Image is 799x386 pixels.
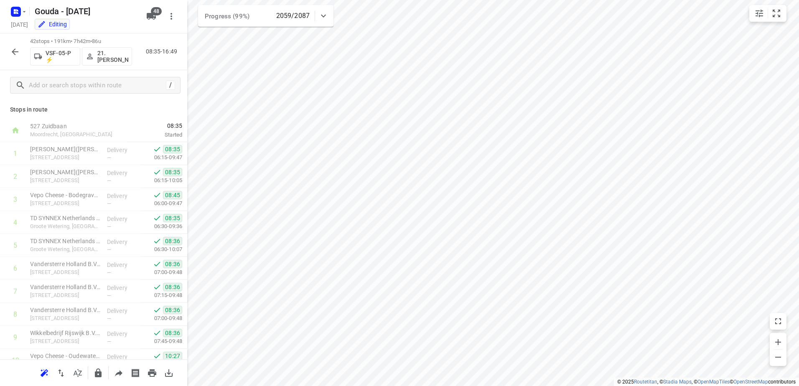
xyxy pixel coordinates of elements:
span: — [107,155,111,161]
span: Reoptimize route [36,368,53,376]
p: Moordrecht, [GEOGRAPHIC_DATA] [30,130,117,139]
span: Print route [144,368,160,376]
p: Vandersterre Holland B.V. - Bodegraven - Productie - Beneluxweg 28(Laura Kos) [30,306,100,314]
div: 4 [13,218,17,226]
span: 08:35 [163,168,182,176]
p: Pascalstraat 13, Reeuwijk [30,176,100,185]
div: small contained button group [749,5,786,22]
p: Beneluxweg 28, Bodegraven [30,314,100,323]
div: 8 [13,310,17,318]
p: Vepo Cheese - Bodegraven(Receptie - Joy de Jonge) [30,191,100,199]
div: 2 [13,173,17,180]
p: Delivery [107,146,138,154]
span: 08:36 [163,237,182,245]
p: 527 Zuidbaan [30,122,117,130]
button: 48 [143,8,160,25]
div: / [166,81,175,90]
p: Stops in route [10,105,177,114]
svg: Done [153,260,161,268]
p: VSF-05-P ⚡ [46,50,76,63]
p: 07:00-09:48 [141,268,182,277]
p: Vandersterre Holland B.V. - Bodegraven - Productie - Beneluxweg 15(Laura Kos) [30,260,100,268]
span: Sort by time window [69,368,86,376]
button: More [163,8,180,25]
p: 2059/2087 [276,11,310,21]
div: 3 [13,196,17,203]
p: Delivery [107,284,138,292]
div: 10 [12,356,19,364]
p: 07:45-09:48 [141,337,182,345]
p: TD SYNNEX Netherlands B.V. - Locatie Bodegraven(Marjan Pauw) [30,214,100,222]
div: Progress (99%)2059/2087 [198,5,333,27]
svg: Done [153,306,161,314]
p: Pascalstraat 13, Reeuwijk [30,153,100,162]
p: Delivery [107,215,138,223]
p: 06:15-10:05 [141,176,182,185]
span: 10:27 [163,352,182,360]
button: Lock route [90,365,107,381]
svg: Done [153,191,161,199]
svg: Done [153,329,161,337]
svg: Done [153,145,161,153]
span: 08:45 [163,191,182,199]
div: Editing [38,20,67,28]
span: — [107,315,111,322]
span: 08:35 [163,145,182,153]
span: — [107,269,111,276]
p: 42 stops • 191km • 7h42m [30,38,132,46]
div: 9 [13,333,17,341]
div: 6 [13,264,17,272]
span: Share route [110,368,127,376]
p: Delivery [107,353,138,361]
span: 08:36 [163,306,182,314]
p: Duitslandweg 9, Bodegraven [30,291,100,300]
p: 06:15-09:47 [141,153,182,162]
span: 48 [151,7,162,15]
p: Vandersterre Holland B.V. - Bodegraven - Hoofdkantoor(Laura Kos) [30,283,100,291]
p: Delivery [107,238,138,246]
p: Beneluxweg 15, Bodegraven [30,268,100,277]
h5: Gouda - [DATE] [31,5,140,18]
span: • [90,38,92,44]
p: 08:35-16:49 [146,47,181,56]
p: Groote Wetering, Bodegraven [30,245,100,254]
svg: Done [153,168,161,176]
svg: Done [153,283,161,291]
a: OpenMapTiles [697,379,730,385]
span: 08:35 [163,214,182,222]
span: 86u [92,38,101,44]
p: 07:00-09:48 [141,314,182,323]
svg: Done [153,237,161,245]
span: Download route [160,368,177,376]
p: Wikkelbedrijf Rijswijk B.V.(Marco van der Meij) [30,329,100,337]
p: Delivery [107,192,138,200]
p: 07:15-09:48 [141,291,182,300]
h5: [DATE] [8,20,31,29]
p: Esdoornstraat 29, Driebruggen [30,337,100,345]
span: Progress (99%) [205,13,249,20]
a: OpenStreetMap [733,379,768,385]
p: 21. Frank van der Kraan [97,50,128,63]
div: 7 [13,287,17,295]
p: Started [127,131,182,139]
p: 06:30-09:36 [141,222,182,231]
input: Add or search stops within route [29,79,166,92]
p: Delivery [107,169,138,177]
li: © 2025 , © , © © contributors [617,379,796,385]
button: 21. [PERSON_NAME] [82,47,132,66]
span: — [107,223,111,230]
span: 08:35 [127,122,182,130]
span: 08:36 [163,283,182,291]
p: Kaars Koffie(Anouk Polman) [30,145,100,153]
span: Print shipping labels [127,368,144,376]
p: 06:30-10:07 [141,245,182,254]
span: — [107,292,111,299]
svg: Done [153,352,161,360]
p: Delivery [107,330,138,338]
p: Kaars Koffie(Anouk Polman) [30,168,100,176]
a: Routetitan [634,379,657,385]
span: — [107,178,111,184]
p: [STREET_ADDRESS] [30,199,100,208]
span: Reverse route [53,368,69,376]
p: 06:00-09:47 [141,199,182,208]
